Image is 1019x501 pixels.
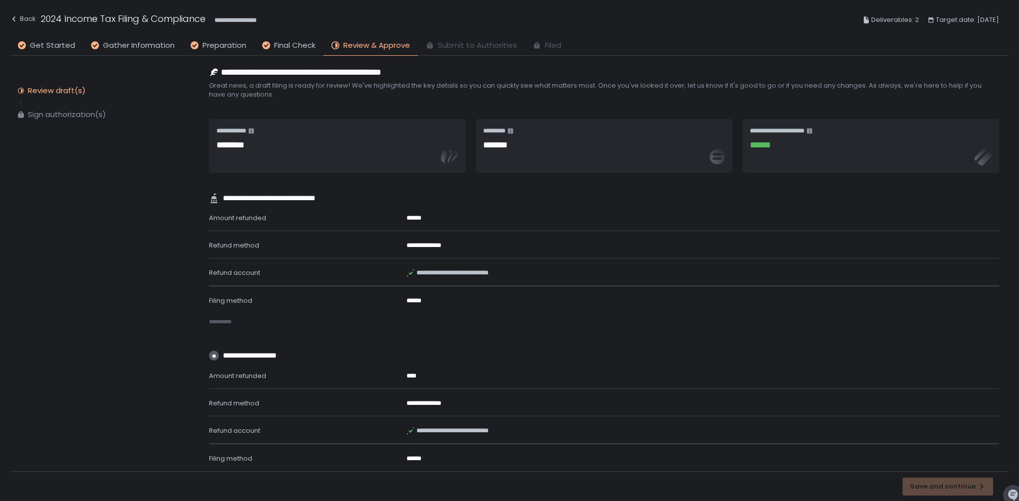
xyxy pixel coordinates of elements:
span: Refund method [209,241,259,250]
h1: 2024 Income Tax Filing & Compliance [41,12,205,25]
span: Filing method [209,296,252,305]
span: Deliverables: 2 [871,14,919,26]
div: Sign authorization(s) [28,110,106,120]
div: Back [10,13,36,25]
span: Preparation [203,40,246,51]
span: Submit to Authorities [438,40,517,51]
span: Refund account [209,426,260,435]
span: Amount refunded [209,213,266,223]
span: Great news, a draft filing is ready for review! We've highlighted the key details so you can quic... [209,81,999,99]
span: Review & Approve [343,40,410,51]
span: Refund account [209,268,260,277]
span: Gather Information [103,40,175,51]
span: Filing method [209,454,252,463]
span: Filed [545,40,561,51]
span: Refund method [209,398,259,408]
button: Back [10,12,36,28]
div: Review draft(s) [28,86,86,96]
span: Get Started [30,40,75,51]
span: Target date: [DATE] [936,14,999,26]
span: Final Check [274,40,315,51]
span: Amount refunded [209,371,266,380]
